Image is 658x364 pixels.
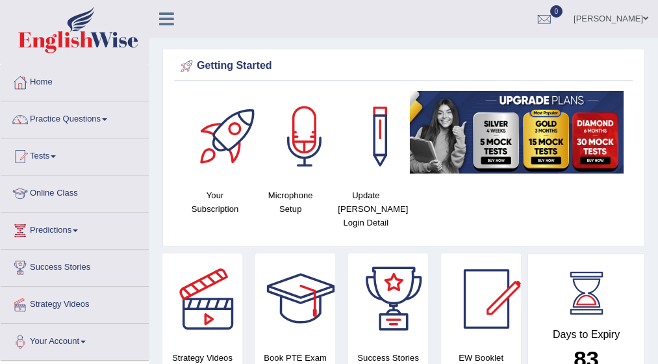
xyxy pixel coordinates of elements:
h4: Microphone Setup [259,188,322,216]
h4: Days to Expiry [542,329,630,341]
img: small5.jpg [410,91,624,174]
a: Home [1,64,149,97]
a: Practice Questions [1,101,149,134]
span: 0 [550,5,563,18]
a: Your Account [1,324,149,356]
a: Success Stories [1,250,149,282]
a: Predictions [1,213,149,245]
a: Online Class [1,175,149,208]
h4: Update [PERSON_NAME] Login Detail [335,188,397,229]
h4: Your Subscription [184,188,246,216]
div: Getting Started [177,57,630,76]
a: Tests [1,138,149,171]
a: Strategy Videos [1,287,149,319]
